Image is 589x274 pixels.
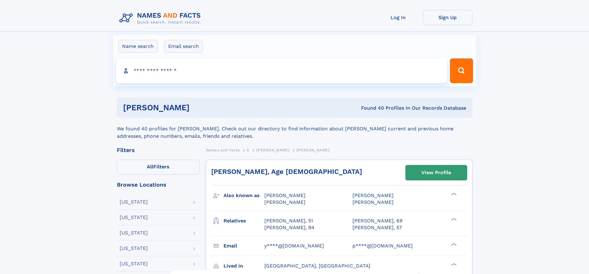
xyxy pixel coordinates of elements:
[164,40,203,53] label: Email search
[450,217,457,221] div: ❯
[123,104,275,112] h1: [PERSON_NAME]
[297,148,330,152] span: [PERSON_NAME]
[224,216,264,226] h3: Relatives
[256,148,289,152] span: [PERSON_NAME]
[264,224,314,231] a: [PERSON_NAME], 94
[352,217,403,224] a: [PERSON_NAME], 69
[352,199,394,205] span: [PERSON_NAME]
[117,118,472,140] div: We found 40 profiles for [PERSON_NAME]. Check out our directory to find information about [PERSON...
[421,166,451,180] div: View Profile
[120,200,148,204] div: [US_STATE]
[264,199,305,205] span: [PERSON_NAME]
[275,105,466,112] div: Found 40 Profiles In Our Records Database
[120,215,148,220] div: [US_STATE]
[120,261,148,266] div: [US_STATE]
[117,10,206,27] img: Logo Names and Facts
[147,164,153,170] span: All
[247,146,250,154] a: K
[373,10,423,25] a: Log In
[352,192,394,198] span: [PERSON_NAME]
[264,263,370,269] span: [GEOGRAPHIC_DATA], [GEOGRAPHIC_DATA]
[450,242,457,246] div: ❯
[224,241,264,251] h3: Email
[120,246,148,251] div: [US_STATE]
[247,148,250,152] span: K
[264,192,305,198] span: [PERSON_NAME]
[352,224,402,231] a: [PERSON_NAME], 57
[224,261,264,271] h3: Lived in
[206,146,240,154] a: Names and Facts
[256,146,289,154] a: [PERSON_NAME]
[117,182,200,188] div: Browse Locations
[117,160,200,175] label: Filters
[116,58,447,83] input: search input
[423,10,472,25] a: Sign Up
[264,217,313,224] a: [PERSON_NAME], 51
[211,168,362,175] a: [PERSON_NAME], Age [DEMOGRAPHIC_DATA]
[450,192,457,196] div: ❯
[117,147,200,153] div: Filters
[224,190,264,201] h3: Also known as
[118,40,158,53] label: Name search
[406,165,467,180] a: View Profile
[450,262,457,266] div: ❯
[450,58,473,83] button: Search Button
[120,230,148,235] div: [US_STATE]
